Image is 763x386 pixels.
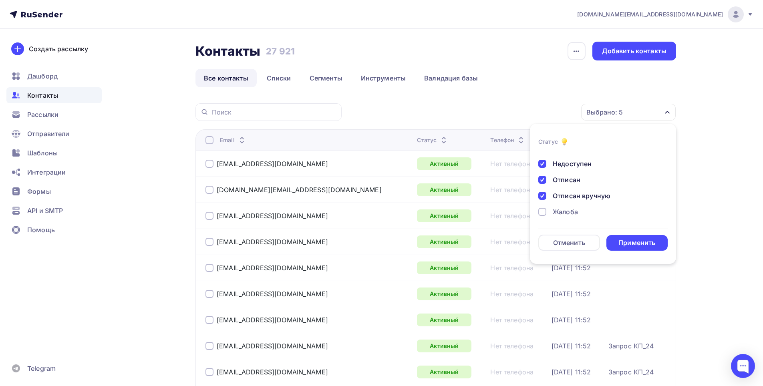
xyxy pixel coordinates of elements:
[27,71,58,81] span: Дашборд
[581,103,676,121] button: Выбрано: 5
[217,316,328,324] a: [EMAIL_ADDRESS][DOMAIN_NAME]
[220,136,247,144] div: Email
[217,368,328,376] a: [EMAIL_ADDRESS][DOMAIN_NAME]
[6,126,102,142] a: Отправители
[490,238,533,246] a: Нет телефона
[217,238,328,246] a: [EMAIL_ADDRESS][DOMAIN_NAME]
[608,342,654,350] a: Запрос КП_24
[490,160,533,168] a: Нет телефона
[417,235,471,248] a: Активный
[29,44,88,54] div: Создать рассылку
[577,10,723,18] span: [DOMAIN_NAME][EMAIL_ADDRESS][DOMAIN_NAME]
[577,6,753,22] a: [DOMAIN_NAME][EMAIL_ADDRESS][DOMAIN_NAME]
[301,69,351,87] a: Сегменты
[417,157,471,170] a: Активный
[490,186,533,194] a: Нет телефона
[212,108,337,117] input: Поиск
[27,167,66,177] span: Интеграции
[217,160,328,168] a: [EMAIL_ADDRESS][DOMAIN_NAME]
[217,290,328,298] a: [EMAIL_ADDRESS][DOMAIN_NAME]
[490,212,533,220] div: Нет телефона
[417,340,471,352] a: Активный
[618,238,655,247] div: Применить
[6,183,102,199] a: Формы
[27,129,70,139] span: Отправители
[552,368,591,376] a: [DATE] 11:52
[417,183,471,196] a: Активный
[27,364,56,373] span: Telegram
[553,207,578,217] div: Жалоба
[608,368,654,376] a: Запрос КП_24
[217,264,328,272] div: [EMAIL_ADDRESS][DOMAIN_NAME]
[490,342,533,350] a: Нет телефона
[217,186,382,194] a: [DOMAIN_NAME][EMAIL_ADDRESS][DOMAIN_NAME]
[416,69,486,87] a: Валидация базы
[553,175,580,185] div: Отписан
[417,209,471,222] a: Активный
[417,136,449,144] div: Статус
[195,43,260,59] h2: Контакты
[552,264,591,272] a: [DATE] 11:52
[553,159,592,169] div: Недоступен
[27,225,55,235] span: Помощь
[490,136,526,144] div: Телефон
[417,287,471,300] div: Активный
[417,366,471,378] a: Активный
[258,69,300,87] a: Списки
[27,148,58,158] span: Шаблоны
[27,110,58,119] span: Рассылки
[586,107,623,117] div: Выбрано: 5
[6,107,102,123] a: Рассылки
[195,69,257,87] a: Все контакты
[553,238,585,247] div: Отменить
[6,87,102,103] a: Контакты
[538,138,558,146] div: Статус
[417,261,471,274] a: Активный
[490,264,533,272] a: Нет телефона
[552,290,591,298] a: [DATE] 11:52
[602,46,666,56] div: Добавить контакты
[217,342,328,350] a: [EMAIL_ADDRESS][DOMAIN_NAME]
[352,69,415,87] a: Инструменты
[266,46,295,57] h3: 27 921
[553,191,610,201] div: Отписан вручную
[490,316,533,324] a: Нет телефона
[417,314,471,326] a: Активный
[6,68,102,84] a: Дашборд
[490,290,533,298] a: Нет телефона
[552,342,591,350] a: [DATE] 11:52
[490,368,533,376] a: Нет телефона
[552,316,591,324] a: [DATE] 11:52
[27,206,63,215] span: API и SMTP
[217,212,328,220] a: [EMAIL_ADDRESS][DOMAIN_NAME]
